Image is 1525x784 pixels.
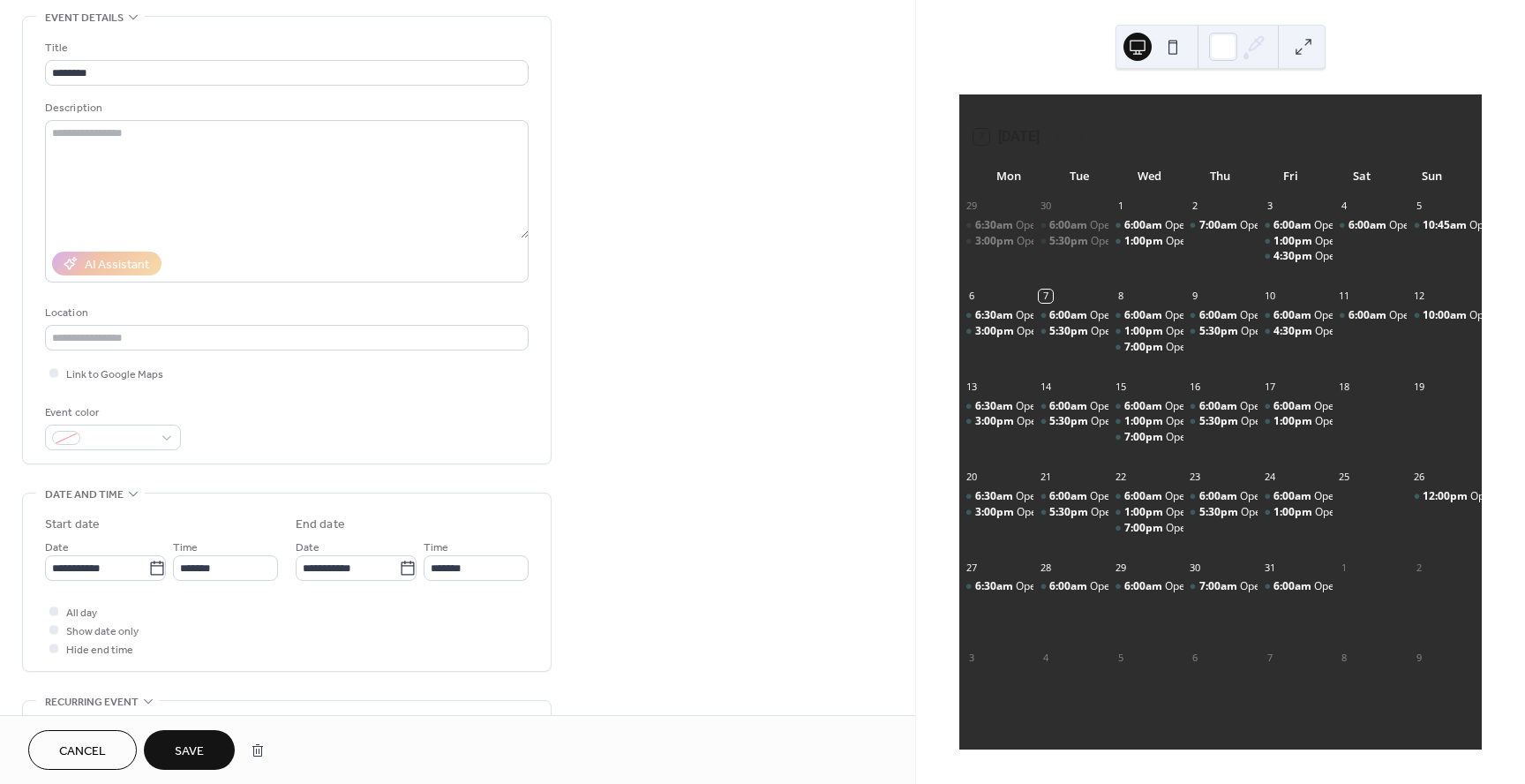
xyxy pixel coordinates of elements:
[45,9,124,27] span: Event details
[1165,218,1217,233] div: Open Gym
[1016,579,1068,594] div: Open Gym
[1273,324,1315,339] span: 4:30pm
[1108,414,1183,429] div: Open Gym
[1183,324,1258,339] div: Open Gym
[959,579,1034,594] div: Open Gym
[1044,159,1115,194] div: Tue
[1039,651,1052,664] div: 4
[1189,471,1202,484] div: 23
[1412,651,1425,664] div: 9
[1263,561,1276,574] div: 31
[1189,651,1202,664] div: 6
[1263,290,1276,303] div: 10
[973,159,1044,194] div: Mon
[296,516,345,534] div: End date
[1189,561,1202,574] div: 30
[424,539,448,557] span: Time
[975,414,1017,429] span: 3:00pm
[1263,200,1276,213] div: 3
[1124,521,1166,536] span: 7:00pm
[1166,430,1218,445] div: Open Gym
[1199,308,1240,323] span: 6:00am
[1273,579,1314,594] span: 6:00am
[1258,218,1333,233] div: Open Gym
[959,489,1034,504] div: Open Gym
[1338,290,1351,303] div: 11
[1412,290,1425,303] div: 12
[1273,218,1314,233] span: 6:00am
[1338,200,1351,213] div: 4
[1183,489,1258,504] div: Open Gym
[1108,521,1183,536] div: Open Gym
[959,399,1034,414] div: Open Gym
[975,489,1016,504] span: 6:30am
[1199,579,1240,594] span: 7:00am
[1016,218,1068,233] div: Open Gym
[1049,399,1090,414] span: 6:00am
[1258,399,1333,414] div: Open Gym
[1124,340,1166,355] span: 7:00pm
[1124,579,1165,594] span: 6:00am
[173,539,198,557] span: Time
[1199,399,1240,414] span: 6:00am
[1114,561,1127,574] div: 29
[1258,505,1333,520] div: Open Gym
[1033,324,1108,339] div: Open Gym
[1124,430,1166,445] span: 7:00pm
[1423,489,1470,504] span: 12:00pm
[1258,308,1333,323] div: Open Gym
[1114,471,1127,484] div: 22
[1338,561,1351,574] div: 1
[1049,234,1091,249] span: 5:30pm
[1124,414,1166,429] span: 1:00pm
[1108,340,1183,355] div: Open Gym
[1039,561,1052,574] div: 28
[1049,579,1090,594] span: 6:00am
[1017,324,1069,339] div: Open Gym
[975,324,1017,339] span: 3:00pm
[959,234,1034,249] div: Open Gym
[1338,651,1351,664] div: 8
[1016,308,1068,323] div: Open Gym
[1338,380,1351,393] div: 18
[1114,200,1127,213] div: 1
[1165,308,1217,323] div: Open Gym
[296,539,319,557] span: Date
[1412,200,1425,213] div: 5
[1258,579,1333,594] div: Open Gym
[1033,414,1108,429] div: Open Gym
[1263,380,1276,393] div: 17
[1199,489,1240,504] span: 6:00am
[1273,489,1314,504] span: 6:00am
[1469,308,1521,323] div: Open Gym
[1470,489,1522,504] div: Open Gym
[1333,218,1408,233] div: Open Gym
[1240,579,1292,594] div: Open Gym
[1108,430,1183,445] div: Open Gym
[1423,218,1469,233] span: 10:45am
[959,218,1034,233] div: Open Gym
[1263,651,1276,664] div: 7
[1114,380,1127,393] div: 15
[1183,399,1258,414] div: Open Gym
[959,505,1034,520] div: Open Gym
[1407,308,1482,323] div: Open Gym
[1314,218,1366,233] div: Open Gym
[1165,579,1217,594] div: Open Gym
[1108,505,1183,520] div: Open Gym
[1189,200,1202,213] div: 2
[1166,324,1218,339] div: Open Gym
[1114,290,1127,303] div: 8
[1033,234,1108,249] div: Open Gym
[1189,290,1202,303] div: 9
[1049,505,1091,520] span: 5:30pm
[1183,308,1258,323] div: Open Gym
[975,579,1016,594] span: 6:30am
[1256,159,1326,194] div: Fri
[965,380,978,393] div: 13
[1315,324,1367,339] div: Open Gym
[1240,399,1292,414] div: Open Gym
[1049,489,1090,504] span: 6:00am
[1338,471,1351,484] div: 25
[1241,324,1293,339] div: Open Gym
